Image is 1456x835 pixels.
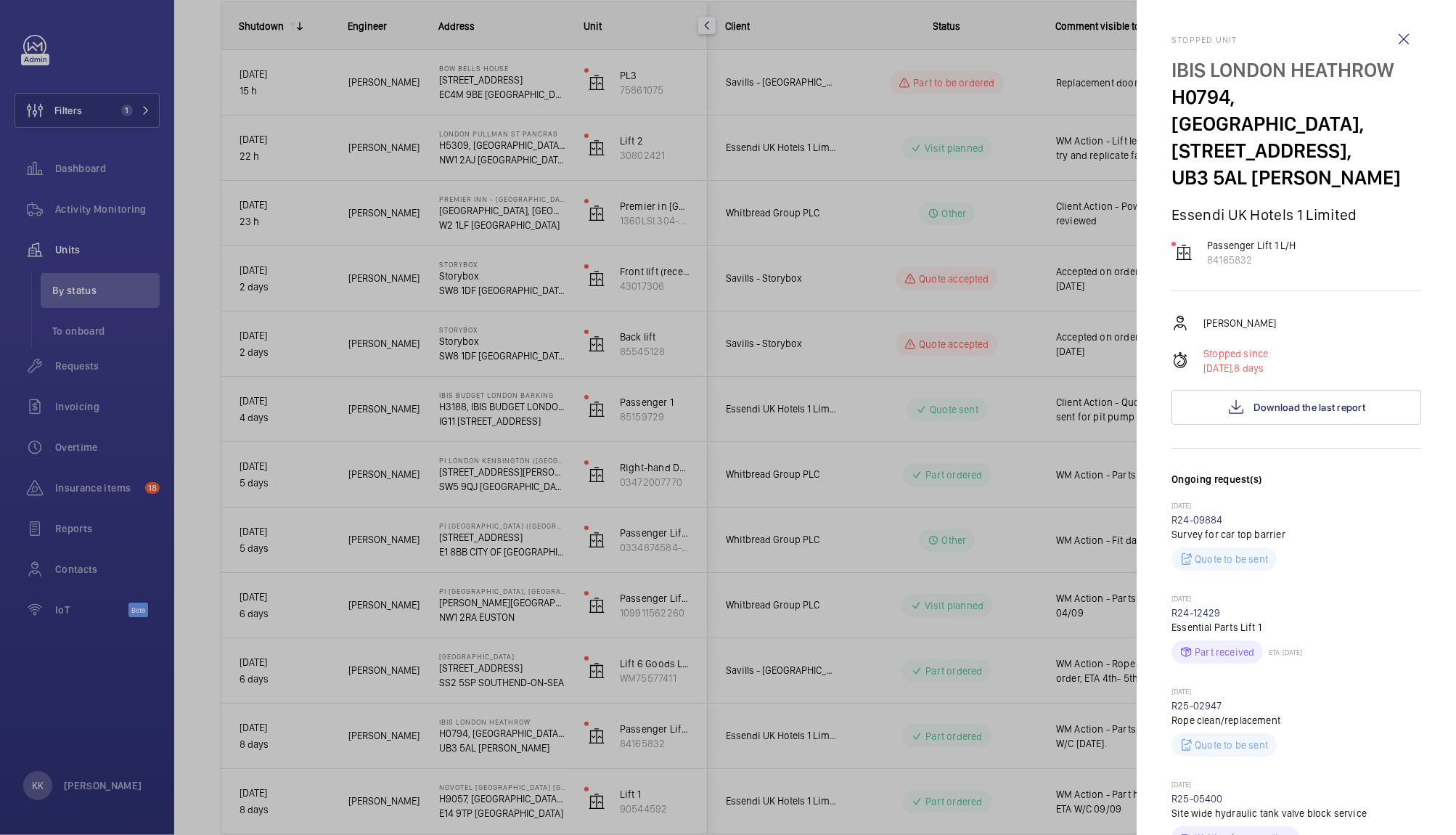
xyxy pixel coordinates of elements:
[1171,514,1223,526] a: R24-09884
[1171,780,1421,791] p: [DATE]
[1195,645,1254,659] p: Part received
[1171,607,1221,619] a: R24-12429
[1171,164,1421,191] p: UB3 5AL [PERSON_NAME]
[1171,713,1421,728] p: Rope clean/replacement
[1207,238,1296,253] p: Passenger Lift 1 L/H
[1171,57,1421,83] p: IBIS LONDON HEATHROW
[1171,390,1421,425] button: Download the last report
[1171,806,1421,820] p: Site wide hydraulic tank valve block service
[1171,594,1421,606] p: [DATE]
[1171,83,1421,164] p: H0794, [GEOGRAPHIC_DATA], [STREET_ADDRESS],
[1263,648,1302,656] p: ETA: [DATE]
[1203,361,1268,375] p: 8 days
[1171,472,1421,501] h3: Ongoing request(s)
[1171,687,1421,698] p: [DATE]
[1171,205,1421,224] p: Essendi UK Hotels 1 Limited
[1171,35,1421,45] h2: Stopped unit
[1253,402,1365,413] span: Download the last report
[1203,316,1276,330] p: [PERSON_NAME]
[1171,527,1421,542] p: Survey for car top barrier
[1175,244,1193,261] img: elevator.svg
[1171,620,1421,635] p: Essential Parts Lift 1
[1195,552,1268,566] p: Quote to be sent
[1171,501,1421,513] p: [DATE]
[1207,253,1296,267] p: 84165832
[1171,700,1222,712] a: R25-02947
[1203,362,1234,374] span: [DATE],
[1171,793,1223,805] a: R25-05400
[1203,346,1268,361] p: Stopped since
[1195,738,1268,752] p: Quote to be sent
